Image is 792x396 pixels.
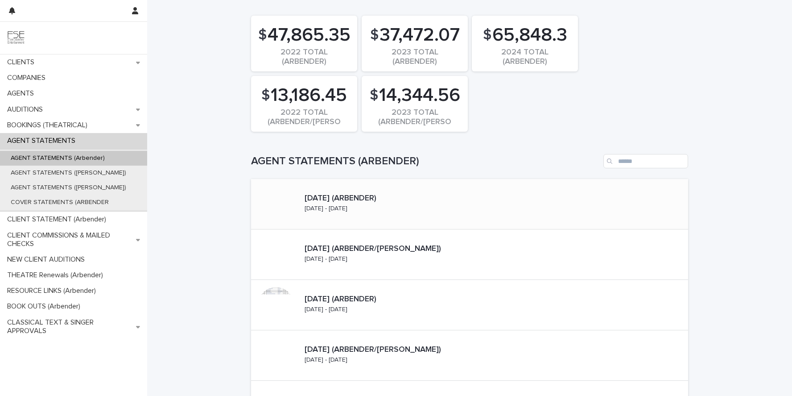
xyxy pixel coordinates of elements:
span: $ [483,27,491,44]
div: 2022 TOTAL (ARBENDER) [266,48,342,67]
a: [DATE] (ARBENDER/[PERSON_NAME])[DATE] - [DATE] [251,229,688,280]
span: $ [261,87,270,104]
p: AGENT STATEMENTS (Arbender) [4,154,112,162]
p: COMPANIES [4,74,53,82]
a: [DATE] (ARBENDER/[PERSON_NAME])[DATE] - [DATE] [251,330,688,381]
p: [DATE] - [DATE] [305,306,347,313]
div: 2023 TOTAL (ARBENDER) [377,48,453,67]
p: [DATE] - [DATE] [305,356,347,364]
p: COVER STATEMENTS (ARBENDER [4,199,116,206]
p: RESOURCE LINKS (Arbender) [4,287,103,295]
p: NEW CLIENT AUDITIONS [4,255,92,264]
span: $ [370,87,378,104]
p: AGENTS [4,89,41,98]
span: $ [370,27,379,44]
p: CLIENT COMMISSIONS & MAILED CHECKS [4,231,136,248]
p: CLIENT STATEMENT (Arbender) [4,215,113,224]
div: 2022 TOTAL (ARBENDER/[PERSON_NAME]) [266,108,342,127]
p: BOOK OUTS (Arbender) [4,302,87,311]
h1: AGENT STATEMENTS (ARBENDER) [251,155,600,168]
span: $ [258,27,267,44]
img: 9JgRvJ3ETPGCJDhvPVA5 [7,29,25,47]
p: CLIENTS [4,58,41,67]
span: 65,848.3 [492,24,567,46]
div: 2024 TOTAL (ARBENDER) [487,48,563,67]
p: [DATE] - [DATE] [305,255,347,263]
p: THEATRE Renewals (Arbender) [4,271,110,279]
a: [DATE] (ARBENDER)[DATE] - [DATE] [251,179,688,229]
a: [DATE] (ARBENDER)[DATE] - [DATE] [251,280,688,330]
p: CLASSICAL TEXT & SINGER APPROVALS [4,318,136,335]
p: [DATE] (ARBENDER/[PERSON_NAME]) [305,244,484,254]
span: 37,472.07 [379,24,460,46]
input: Search [603,154,688,168]
span: 47,865.35 [268,24,351,46]
div: 2023 TOTAL (ARBENDER/[PERSON_NAME]/MENTORS) [377,108,453,127]
span: 14,344.56 [379,84,460,107]
p: [DATE] (ARBENDER) [305,194,419,204]
p: [DATE] (ARBENDER) [305,295,419,304]
p: AGENT STATEMENTS [4,137,82,145]
p: AGENT STATEMENTS ([PERSON_NAME]) [4,169,133,177]
p: AUDITIONS [4,105,50,114]
p: [DATE] - [DATE] [305,205,347,213]
p: [DATE] (ARBENDER/[PERSON_NAME]) [305,345,484,355]
p: BOOKINGS (THEATRICAL) [4,121,95,129]
span: 13,186.45 [271,84,347,107]
p: AGENT STATEMENTS ([PERSON_NAME]) [4,184,133,192]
